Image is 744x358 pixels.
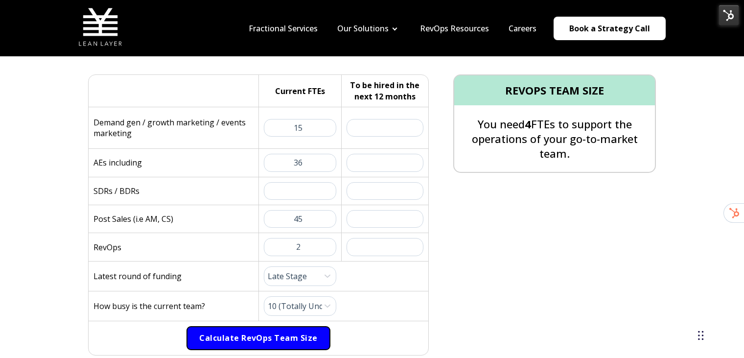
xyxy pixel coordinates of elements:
[93,157,142,168] p: AEs including
[275,86,325,96] h5: Current FTEs
[93,117,254,139] p: Demand gen / growth marketing / events marketing
[93,214,173,224] p: Post Sales (i.e AM, CS)
[719,5,739,25] img: HubSpot Tools Menu Toggle
[454,117,655,161] p: You need FTEs to support the operations of your go-to-market team.
[337,23,389,34] a: Our Solutions
[695,311,744,358] iframe: Chat Widget
[249,23,318,34] a: Fractional Services
[93,186,139,196] p: SDRs / BDRs
[420,23,489,34] a: RevOps Resources
[93,301,205,311] p: How busy is the current team?
[509,23,536,34] a: Careers
[78,5,122,49] img: Lean Layer Logo
[698,321,704,350] div: Drag
[186,326,330,351] button: Calculate RevOps Team Size
[454,75,655,105] h4: REVOPS TEAM SIZE
[93,271,182,282] p: Latest round of funding
[239,23,546,34] div: Navigation Menu
[554,17,666,40] a: Book a Strategy Call
[525,117,531,131] span: 4
[93,242,121,253] p: RevOps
